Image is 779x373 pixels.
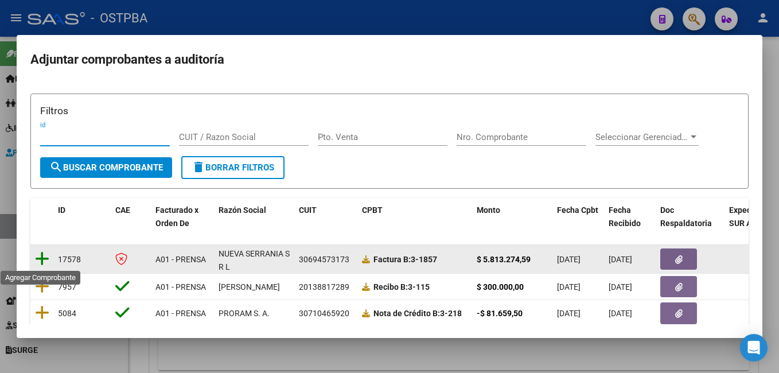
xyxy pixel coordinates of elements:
[58,255,81,264] span: 17578
[40,103,739,118] h3: Filtros
[294,198,357,236] datatable-header-cell: CUIT
[299,282,349,292] span: 20138817289
[477,205,500,215] span: Monto
[192,162,274,173] span: Borrar Filtros
[604,198,656,236] datatable-header-cell: Fecha Recibido
[299,205,317,215] span: CUIT
[155,282,206,292] span: A01 - PRENSA
[557,282,581,292] span: [DATE]
[557,255,581,264] span: [DATE]
[477,255,531,264] strong: $ 5.813.274,59
[477,309,523,318] strong: -$ 81.659,50
[373,282,430,292] strong: 3-115
[609,255,632,264] span: [DATE]
[609,282,632,292] span: [DATE]
[58,282,76,292] span: 7957
[357,198,472,236] datatable-header-cell: CPBT
[219,247,290,274] div: NUEVA SERRANIA S R L
[656,198,725,236] datatable-header-cell: Doc Respaldatoria
[155,205,198,228] span: Facturado x Orden De
[740,334,768,362] div: Open Intercom Messenger
[373,282,408,292] span: Recibo B:
[373,309,462,318] strong: 3-218
[40,157,172,178] button: Buscar Comprobante
[609,205,641,228] span: Fecha Recibido
[557,205,598,215] span: Fecha Cpbt
[373,309,440,318] span: Nota de Crédito B:
[155,309,206,318] span: A01 - PRENSA
[299,309,349,318] span: 30710465920
[115,205,130,215] span: CAE
[49,160,63,174] mat-icon: search
[219,307,270,320] div: PRORAM S. A.
[373,255,411,264] span: Factura B:
[151,198,214,236] datatable-header-cell: Facturado x Orden De
[58,309,76,318] span: 5084
[595,132,688,142] span: Seleccionar Gerenciador
[660,205,712,228] span: Doc Respaldatoria
[155,255,206,264] span: A01 - PRENSA
[111,198,151,236] datatable-header-cell: CAE
[30,49,749,71] h2: Adjuntar comprobantes a auditoría
[181,156,285,179] button: Borrar Filtros
[362,205,383,215] span: CPBT
[58,205,65,215] span: ID
[552,198,604,236] datatable-header-cell: Fecha Cpbt
[214,198,294,236] datatable-header-cell: Razón Social
[53,198,111,236] datatable-header-cell: ID
[192,160,205,174] mat-icon: delete
[219,281,280,294] div: [PERSON_NAME]
[299,255,349,264] span: 30694573173
[477,282,524,292] strong: $ 300.000,00
[219,205,266,215] span: Razón Social
[472,198,552,236] datatable-header-cell: Monto
[609,309,632,318] span: [DATE]
[557,309,581,318] span: [DATE]
[373,255,437,264] strong: 3-1857
[49,162,163,173] span: Buscar Comprobante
